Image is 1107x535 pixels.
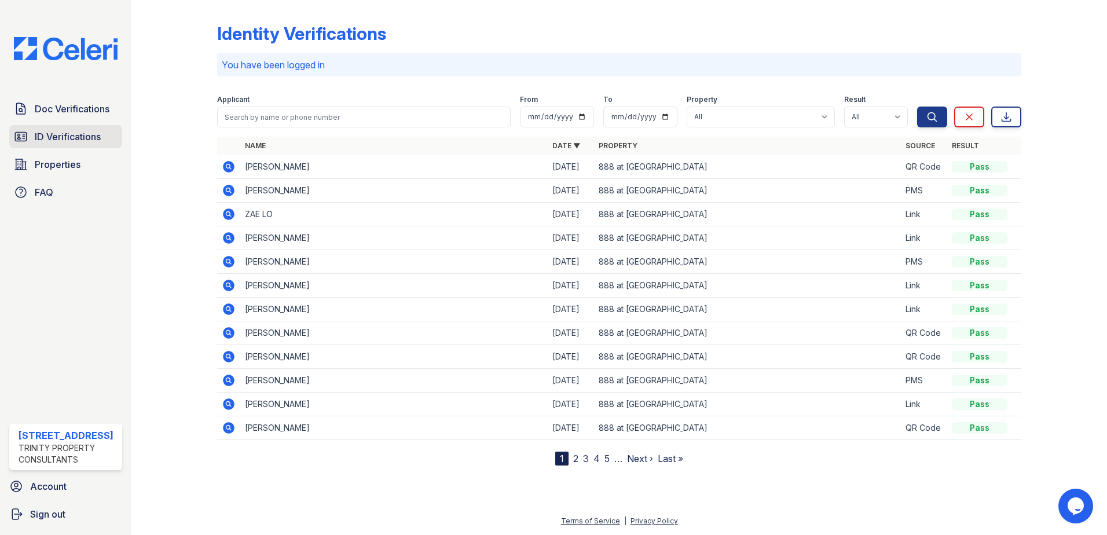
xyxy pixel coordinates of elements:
[594,298,901,321] td: 888 at [GEOGRAPHIC_DATA]
[594,226,901,250] td: 888 at [GEOGRAPHIC_DATA]
[548,416,594,440] td: [DATE]
[240,226,548,250] td: [PERSON_NAME]
[30,479,67,493] span: Account
[952,303,1007,315] div: Pass
[240,179,548,203] td: [PERSON_NAME]
[35,130,101,144] span: ID Verifications
[19,442,118,466] div: Trinity Property Consultants
[548,203,594,226] td: [DATE]
[9,125,122,148] a: ID Verifications
[952,256,1007,267] div: Pass
[594,179,901,203] td: 888 at [GEOGRAPHIC_DATA]
[240,298,548,321] td: [PERSON_NAME]
[548,321,594,345] td: [DATE]
[901,416,947,440] td: QR Code
[240,393,548,416] td: [PERSON_NAME]
[5,475,127,498] a: Account
[952,327,1007,339] div: Pass
[901,345,947,369] td: QR Code
[952,351,1007,362] div: Pass
[658,453,683,464] a: Last »
[594,274,901,298] td: 888 at [GEOGRAPHIC_DATA]
[952,422,1007,434] div: Pass
[19,428,118,442] div: [STREET_ADDRESS]
[9,153,122,176] a: Properties
[240,155,548,179] td: [PERSON_NAME]
[217,107,511,127] input: Search by name or phone number
[631,516,678,525] a: Privacy Policy
[952,161,1007,173] div: Pass
[240,203,548,226] td: ZAE LO
[583,453,589,464] a: 3
[552,141,580,150] a: Date ▼
[240,416,548,440] td: [PERSON_NAME]
[906,141,935,150] a: Source
[548,226,594,250] td: [DATE]
[520,95,538,104] label: From
[35,102,109,116] span: Doc Verifications
[240,345,548,369] td: [PERSON_NAME]
[594,250,901,274] td: 888 at [GEOGRAPHIC_DATA]
[573,453,578,464] a: 2
[240,274,548,298] td: [PERSON_NAME]
[901,226,947,250] td: Link
[603,95,613,104] label: To
[901,203,947,226] td: Link
[901,179,947,203] td: PMS
[30,507,65,521] span: Sign out
[548,250,594,274] td: [DATE]
[5,37,127,60] img: CE_Logo_Blue-a8612792a0a2168367f1c8372b55b34899dd931a85d93a1a3d3e32e68fde9ad4.png
[5,503,127,526] a: Sign out
[901,155,947,179] td: QR Code
[1058,489,1095,523] iframe: chat widget
[627,453,653,464] a: Next ›
[548,298,594,321] td: [DATE]
[844,95,866,104] label: Result
[555,452,569,466] div: 1
[594,393,901,416] td: 888 at [GEOGRAPHIC_DATA]
[901,274,947,298] td: Link
[594,321,901,345] td: 888 at [GEOGRAPHIC_DATA]
[35,185,53,199] span: FAQ
[548,369,594,393] td: [DATE]
[217,23,386,44] div: Identity Verifications
[222,58,1017,72] p: You have been logged in
[548,345,594,369] td: [DATE]
[594,345,901,369] td: 888 at [GEOGRAPHIC_DATA]
[9,97,122,120] a: Doc Verifications
[952,232,1007,244] div: Pass
[901,393,947,416] td: Link
[548,179,594,203] td: [DATE]
[35,157,80,171] span: Properties
[594,416,901,440] td: 888 at [GEOGRAPHIC_DATA]
[594,369,901,393] td: 888 at [GEOGRAPHIC_DATA]
[217,95,250,104] label: Applicant
[901,298,947,321] td: Link
[594,155,901,179] td: 888 at [GEOGRAPHIC_DATA]
[687,95,717,104] label: Property
[614,452,622,466] span: …
[593,453,600,464] a: 4
[604,453,610,464] a: 5
[901,321,947,345] td: QR Code
[594,203,901,226] td: 888 at [GEOGRAPHIC_DATA]
[952,375,1007,386] div: Pass
[548,274,594,298] td: [DATE]
[624,516,626,525] div: |
[901,369,947,393] td: PMS
[240,369,548,393] td: [PERSON_NAME]
[952,398,1007,410] div: Pass
[599,141,637,150] a: Property
[561,516,620,525] a: Terms of Service
[548,393,594,416] td: [DATE]
[548,155,594,179] td: [DATE]
[952,185,1007,196] div: Pass
[240,321,548,345] td: [PERSON_NAME]
[240,250,548,274] td: [PERSON_NAME]
[952,208,1007,220] div: Pass
[245,141,266,150] a: Name
[952,141,979,150] a: Result
[952,280,1007,291] div: Pass
[9,181,122,204] a: FAQ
